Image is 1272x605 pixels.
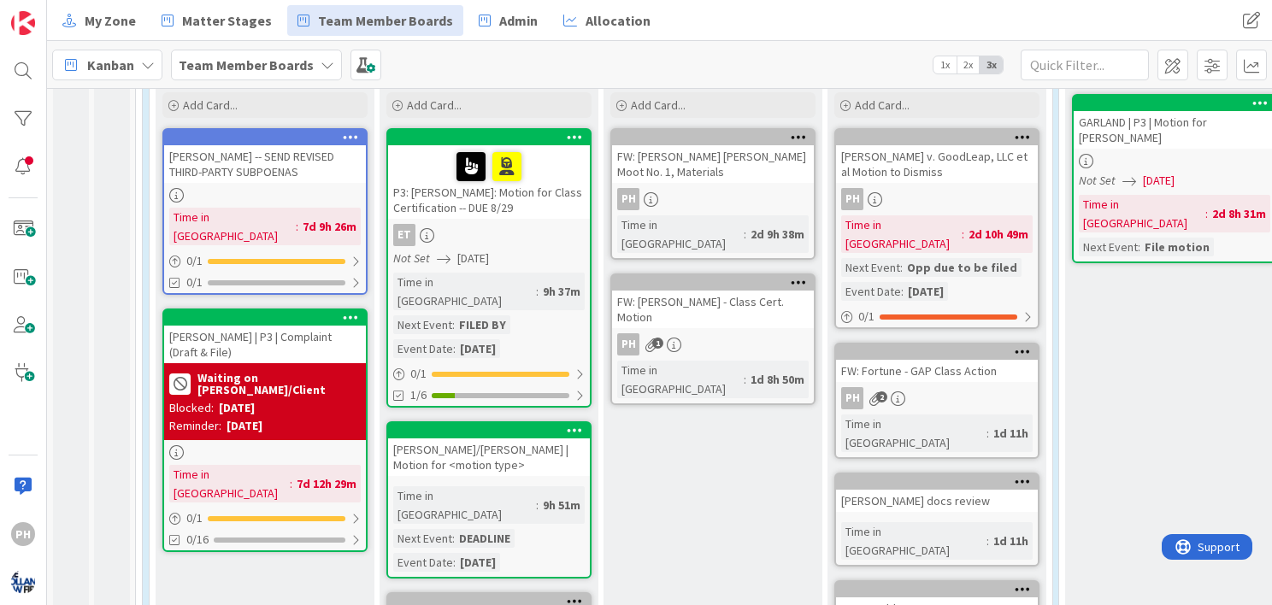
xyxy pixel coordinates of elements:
[836,344,1038,382] div: FW: Fortune - GAP Class Action
[393,339,453,358] div: Event Date
[617,361,744,398] div: Time in [GEOGRAPHIC_DATA]
[169,208,296,245] div: Time in [GEOGRAPHIC_DATA]
[539,282,585,301] div: 9h 37m
[986,424,989,443] span: :
[836,360,1038,382] div: FW: Fortune - GAP Class Action
[298,217,361,236] div: 7d 9h 26m
[388,145,590,219] div: P3: [PERSON_NAME]: Motion for Class Certification -- DUE 8/29
[901,282,904,301] span: :
[407,97,462,113] span: Add Card...
[1138,238,1140,256] span: :
[164,130,366,183] div: [PERSON_NAME] -- SEND REVISED THIRD-PARTY SUBPOENAS
[855,97,910,113] span: Add Card...
[164,310,366,363] div: [PERSON_NAME] | P3 | Complaint (Draft & File)
[169,465,290,502] div: Time in [GEOGRAPHIC_DATA]
[388,224,590,246] div: ET
[452,315,455,334] span: :
[456,553,500,572] div: [DATE]
[292,474,361,493] div: 7d 12h 29m
[164,145,366,183] div: [PERSON_NAME] -- SEND REVISED THIRD-PARTY SUBPOENAS
[612,275,814,328] div: FW: [PERSON_NAME] - Class Cert. Motion
[388,438,590,476] div: [PERSON_NAME]/[PERSON_NAME] | Motion for <motion type>
[836,145,1038,183] div: [PERSON_NAME] v. GoodLeap, LLC et al Motion to Dismiss
[1208,204,1270,223] div: 2d 8h 31m
[841,215,962,253] div: Time in [GEOGRAPHIC_DATA]
[183,97,238,113] span: Add Card...
[52,5,146,36] a: My Zone
[182,10,272,31] span: Matter Stages
[197,372,361,396] b: Waiting on [PERSON_NAME]/Client
[536,282,539,301] span: :
[164,250,366,272] div: 0/1
[151,5,282,36] a: Matter Stages
[553,5,661,36] a: Allocation
[287,5,463,36] a: Team Member Boards
[980,56,1003,73] span: 3x
[539,496,585,514] div: 9h 51m
[11,11,35,35] img: Visit kanbanzone.com
[1021,50,1149,80] input: Quick Filter...
[164,326,366,363] div: [PERSON_NAME] | P3 | Complaint (Draft & File)
[169,399,214,417] div: Blocked:
[453,339,456,358] span: :
[186,273,203,291] span: 0/1
[87,55,134,75] span: Kanban
[455,529,515,548] div: DEADLINE
[841,282,901,301] div: Event Date
[456,339,500,358] div: [DATE]
[989,532,1033,550] div: 1d 11h
[652,338,663,349] span: 1
[536,496,539,514] span: :
[836,130,1038,183] div: [PERSON_NAME] v. GoodLeap, LLC et al Motion to Dismiss
[964,225,1033,244] div: 2d 10h 49m
[962,225,964,244] span: :
[219,399,255,417] div: [DATE]
[36,3,78,23] span: Support
[296,217,298,236] span: :
[388,363,590,385] div: 0/1
[841,414,986,452] div: Time in [GEOGRAPHIC_DATA]
[318,10,453,31] span: Team Member Boards
[1079,195,1205,232] div: Time in [GEOGRAPHIC_DATA]
[989,424,1033,443] div: 1d 11h
[612,145,814,183] div: FW: [PERSON_NAME] [PERSON_NAME] Moot No. 1, Materials
[393,273,536,310] div: Time in [GEOGRAPHIC_DATA]
[290,474,292,493] span: :
[841,188,863,210] div: PH
[388,130,590,219] div: P3: [PERSON_NAME]: Motion for Class Certification -- DUE 8/29
[746,225,809,244] div: 2d 9h 38m
[836,306,1038,327] div: 0/1
[410,365,427,383] span: 0 / 1
[746,370,809,389] div: 1d 8h 50m
[617,215,744,253] div: Time in [GEOGRAPHIC_DATA]
[455,315,510,334] div: FILED BY
[186,531,209,549] span: 0/16
[393,486,536,524] div: Time in [GEOGRAPHIC_DATA]
[836,490,1038,512] div: [PERSON_NAME] docs review
[393,250,430,266] i: Not Set
[836,387,1038,409] div: PH
[858,308,874,326] span: 0 / 1
[612,291,814,328] div: FW: [PERSON_NAME] - Class Cert. Motion
[903,258,1022,277] div: Opp due to be filed
[1143,172,1175,190] span: [DATE]
[841,522,986,560] div: Time in [GEOGRAPHIC_DATA]
[186,252,203,270] span: 0 / 1
[393,224,415,246] div: ET
[468,5,548,36] a: Admin
[1205,204,1208,223] span: :
[393,553,453,572] div: Event Date
[1079,173,1116,188] i: Not Set
[85,10,136,31] span: My Zone
[186,509,203,527] span: 0 / 1
[227,417,262,435] div: [DATE]
[179,56,314,73] b: Team Member Boards
[11,522,35,546] div: PH
[876,391,887,402] span: 2
[1140,238,1214,256] div: File motion
[164,508,366,529] div: 0/1
[957,56,980,73] span: 2x
[744,225,746,244] span: :
[617,333,639,355] div: PH
[11,570,35,594] img: avatar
